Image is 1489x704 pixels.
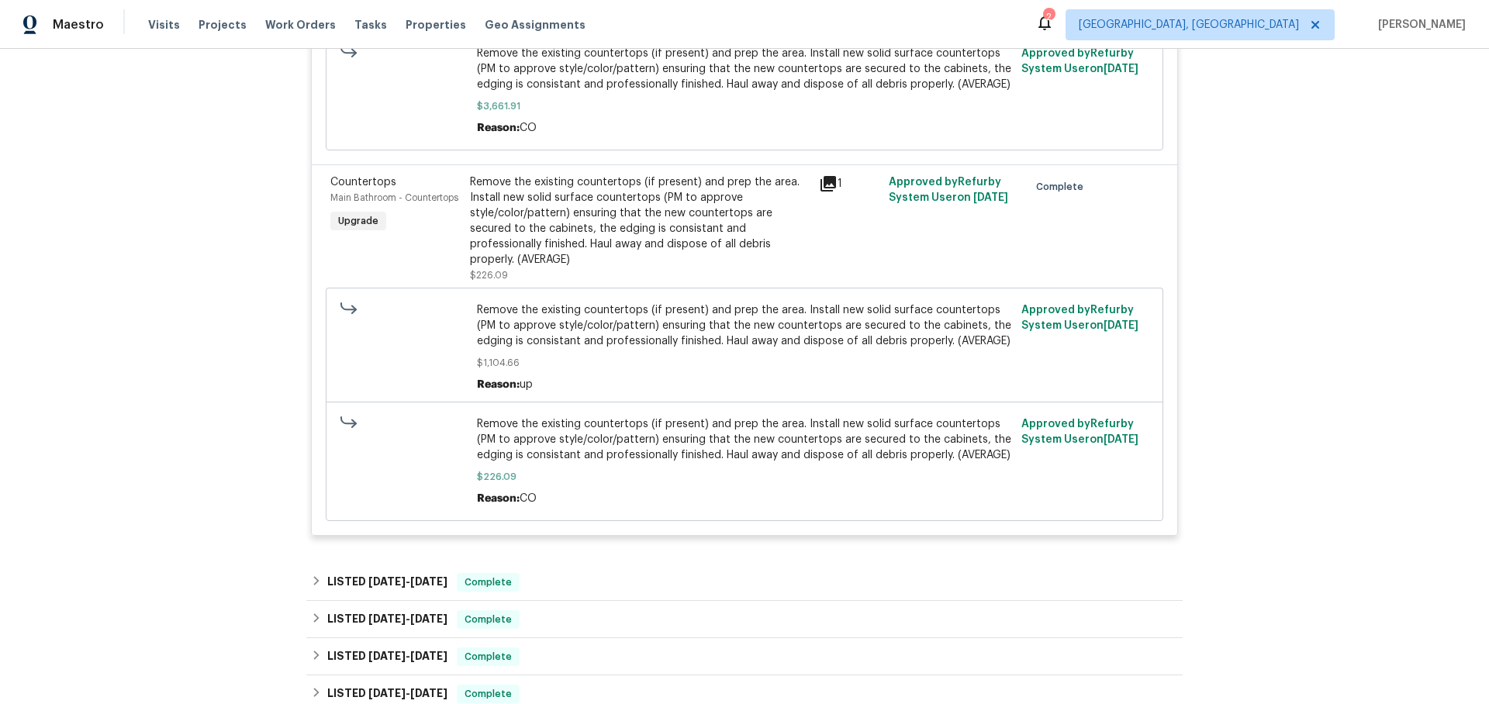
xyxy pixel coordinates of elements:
[368,576,406,587] span: [DATE]
[327,573,447,592] h6: LISTED
[332,213,385,229] span: Upgrade
[265,17,336,33] span: Work Orders
[1079,17,1299,33] span: [GEOGRAPHIC_DATA], [GEOGRAPHIC_DATA]
[1036,179,1090,195] span: Complete
[477,416,1013,463] span: Remove the existing countertops (if present) and prep the area. Install new solid surface counter...
[368,651,406,661] span: [DATE]
[368,688,447,699] span: -
[306,601,1183,638] div: LISTED [DATE]-[DATE]Complete
[306,564,1183,601] div: LISTED [DATE]-[DATE]Complete
[477,98,1013,114] span: $3,661.91
[485,17,586,33] span: Geo Assignments
[477,302,1013,349] span: Remove the existing countertops (if present) and prep the area. Install new solid surface counter...
[477,493,520,504] span: Reason:
[406,17,466,33] span: Properties
[327,647,447,666] h6: LISTED
[477,46,1013,92] span: Remove the existing countertops (if present) and prep the area. Install new solid surface counter...
[148,17,180,33] span: Visits
[1104,64,1138,74] span: [DATE]
[368,651,447,661] span: -
[477,379,520,390] span: Reason:
[477,355,1013,371] span: $1,104.66
[458,686,518,702] span: Complete
[458,575,518,590] span: Complete
[819,174,879,193] div: 1
[520,493,537,504] span: CO
[410,651,447,661] span: [DATE]
[330,177,396,188] span: Countertops
[973,192,1008,203] span: [DATE]
[477,123,520,133] span: Reason:
[368,576,447,587] span: -
[410,613,447,624] span: [DATE]
[889,177,1008,203] span: Approved by Refurby System User on
[458,649,518,664] span: Complete
[1372,17,1466,33] span: [PERSON_NAME]
[327,685,447,703] h6: LISTED
[53,17,104,33] span: Maestro
[520,379,533,390] span: up
[520,123,537,133] span: CO
[354,19,387,30] span: Tasks
[1104,320,1138,331] span: [DATE]
[368,613,447,624] span: -
[470,271,508,280] span: $226.09
[330,193,458,202] span: Main Bathroom - Countertops
[477,469,1013,485] span: $226.09
[410,688,447,699] span: [DATE]
[410,576,447,587] span: [DATE]
[199,17,247,33] span: Projects
[1021,419,1138,445] span: Approved by Refurby System User on
[306,638,1183,675] div: LISTED [DATE]-[DATE]Complete
[458,612,518,627] span: Complete
[1043,9,1054,25] div: 2
[327,610,447,629] h6: LISTED
[1104,434,1138,445] span: [DATE]
[1021,305,1138,331] span: Approved by Refurby System User on
[470,174,810,267] div: Remove the existing countertops (if present) and prep the area. Install new solid surface counter...
[368,613,406,624] span: [DATE]
[368,688,406,699] span: [DATE]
